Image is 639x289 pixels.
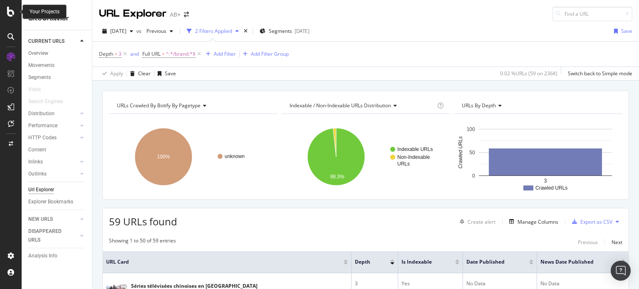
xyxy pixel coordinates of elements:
[28,185,86,194] a: Url Explorer
[269,27,292,35] span: Segments
[28,109,54,118] div: Distribution
[109,237,176,247] div: Showing 1 to 50 of 59 entries
[28,61,54,70] div: Movements
[28,37,78,46] a: CURRENT URLS
[28,146,86,154] a: Content
[143,25,176,38] button: Previous
[458,136,463,168] text: Crawled URLs
[28,49,48,58] div: Overview
[127,67,151,80] button: Clear
[130,50,139,57] div: and
[569,215,612,228] button: Export as CSV
[397,146,433,152] text: Indexable URLs
[28,121,78,130] a: Performance
[225,153,245,159] text: unknown
[28,73,51,82] div: Segments
[162,50,165,57] span: =
[506,217,558,227] button: Manage Columns
[242,27,249,35] div: times
[611,25,632,38] button: Save
[500,70,557,77] div: 0.02 % URLs ( 59 on 236K )
[28,227,70,245] div: DISAPPEARED URLS
[544,178,547,184] text: 3
[460,99,615,112] h4: URLs by Depth
[114,50,117,57] span: =
[468,218,495,225] div: Create alert
[28,121,57,130] div: Performance
[28,198,86,206] a: Explorer Bookmarks
[28,146,46,154] div: Content
[136,27,143,35] span: vs
[401,258,442,266] span: Is Indexable
[28,85,41,94] div: Visits
[154,67,176,80] button: Save
[28,198,73,206] div: Explorer Bookmarks
[157,154,170,160] text: 100%
[165,70,176,77] div: Save
[462,102,496,109] span: URLs by Depth
[99,50,113,57] span: Depth
[565,67,632,80] button: Switch back to Simple mode
[355,280,394,287] div: 3
[28,85,49,94] a: Visits
[28,170,47,178] div: Outlinks
[106,258,342,266] span: URL Card
[28,37,64,46] div: CURRENT URLS
[397,161,410,167] text: URLs
[612,237,622,247] button: Next
[282,121,448,193] svg: A chart.
[28,97,63,106] div: Search Engines
[110,70,123,77] div: Apply
[130,50,139,58] button: and
[288,99,436,112] h4: Indexable / Non-Indexable URLs Distribution
[290,102,391,109] span: Indexable / Non-Indexable URLs distribution
[28,215,78,224] a: NEW URLS
[28,252,57,260] div: Analysis Info
[355,258,378,266] span: Depth
[540,280,625,287] div: No Data
[28,109,78,118] a: Distribution
[621,27,632,35] div: Save
[138,70,151,77] div: Clear
[397,154,430,160] text: Non-Indexable
[99,7,166,21] div: URL Explorer
[28,133,57,142] div: HTTP Codes
[454,121,620,193] svg: A chart.
[28,61,86,70] a: Movements
[612,239,622,246] div: Next
[170,10,181,19] div: AB+
[251,50,289,57] div: Add Filter Group
[256,25,313,38] button: Segments[DATE]
[142,50,161,57] span: Full URL
[568,70,632,77] div: Switch back to Simple mode
[119,48,121,60] span: 3
[99,25,136,38] button: [DATE]
[143,27,166,35] span: Previous
[330,174,344,180] text: 98.3%
[99,67,123,80] button: Apply
[28,133,78,142] a: HTTP Codes
[472,173,475,179] text: 0
[466,280,533,287] div: No Data
[240,49,289,59] button: Add Filter Group
[540,258,609,266] span: News Date Published
[580,218,612,225] div: Export as CSV
[184,12,189,17] div: arrow-right-arrow-left
[214,50,236,57] div: Add Filter
[28,73,86,82] a: Segments
[456,215,495,228] button: Create alert
[183,25,242,38] button: 2 Filters Applied
[578,239,598,246] div: Previous
[203,49,236,59] button: Add Filter
[401,280,459,287] div: Yes
[110,27,126,35] span: 2025 Jun. 26th
[30,8,59,15] div: Your Projects
[535,185,567,191] text: Crawled URLs
[28,185,54,194] div: Url Explorer
[28,97,71,106] a: Search Engines
[28,227,78,245] a: DISAPPEARED URLS
[28,158,78,166] a: Inlinks
[466,258,517,266] span: Date Published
